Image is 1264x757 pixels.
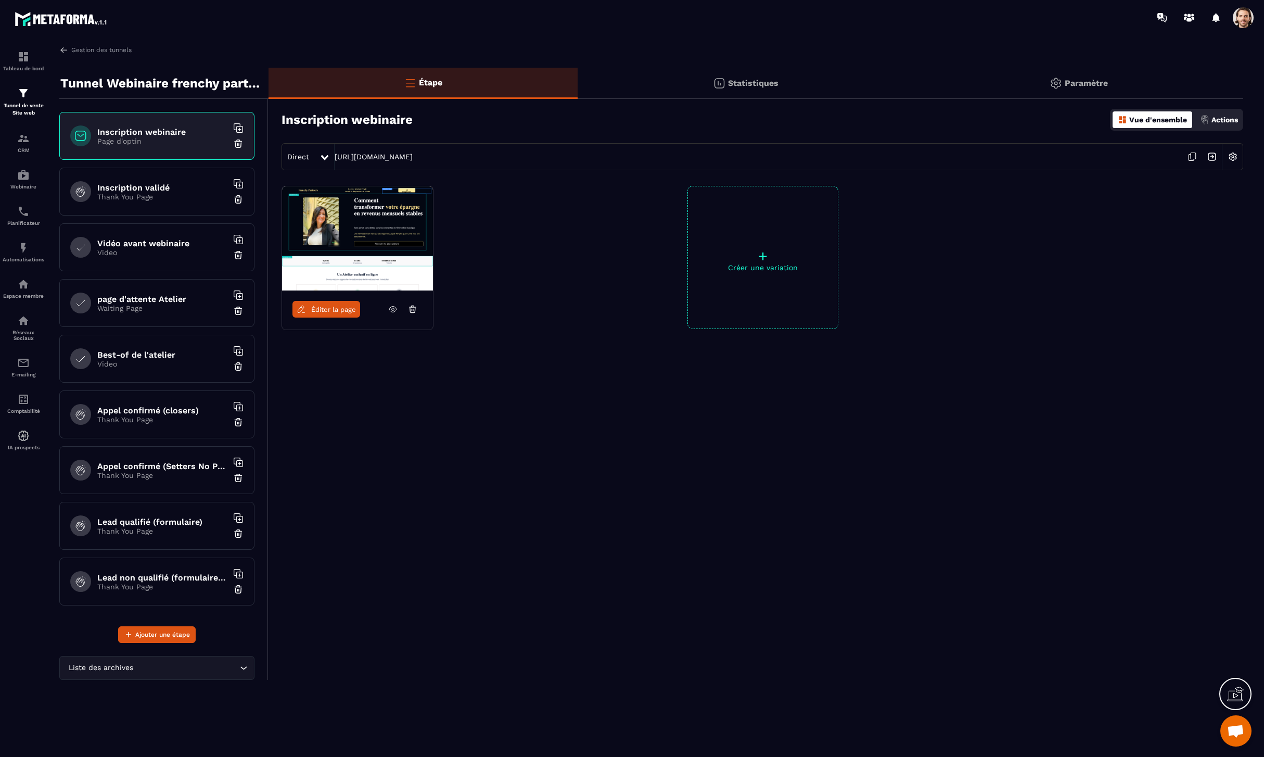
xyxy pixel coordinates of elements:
[17,169,30,181] img: automations
[97,360,227,368] p: Video
[97,137,227,145] p: Page d'optin
[688,249,838,263] p: +
[3,197,44,234] a: schedulerschedulerPlanificateur
[404,77,416,89] img: bars-o.4a397970.svg
[1118,115,1127,124] img: dashboard-orange.40269519.svg
[3,330,44,341] p: Réseaux Sociaux
[97,461,227,471] h6: Appel confirmé (Setters No Pixel/tracking)
[3,220,44,226] p: Planificateur
[60,73,261,94] p: Tunnel Webinaire frenchy partners
[233,528,244,539] img: trash
[233,584,244,595] img: trash
[17,87,30,99] img: formation
[233,250,244,260] img: trash
[3,257,44,262] p: Automatisations
[3,270,44,307] a: automationsautomationsEspace membre
[97,238,227,248] h6: Vidéo avant webinaire
[3,79,44,124] a: formationformationTunnel de vente Site web
[17,205,30,218] img: scheduler
[17,430,30,442] img: automations
[1223,147,1243,167] img: setting-w.858f3a88.svg
[59,656,254,680] div: Search for option
[233,194,244,205] img: trash
[233,473,244,483] img: trash
[335,153,413,161] a: [URL][DOMAIN_NAME]
[282,186,433,291] img: image
[97,248,227,257] p: Video
[3,372,44,377] p: E-mailing
[17,393,30,406] img: accountant
[3,102,44,117] p: Tunnel de vente Site web
[3,307,44,349] a: social-networksocial-networkRéseaux Sociaux
[311,306,356,313] span: Éditer la page
[59,45,132,55] a: Gestion des tunnels
[419,78,442,87] p: Étape
[17,132,30,145] img: formation
[3,66,44,71] p: Tableau de bord
[3,234,44,270] a: automationsautomationsAutomatisations
[3,385,44,422] a: accountantaccountantComptabilité
[97,527,227,535] p: Thank You Page
[97,583,227,591] p: Thank You Page
[3,349,44,385] a: emailemailE-mailing
[233,417,244,427] img: trash
[15,9,108,28] img: logo
[135,629,190,640] span: Ajouter une étape
[97,127,227,137] h6: Inscription webinaire
[17,357,30,369] img: email
[728,78,778,88] p: Statistiques
[1050,77,1062,90] img: setting-gr.5f69749f.svg
[97,304,227,312] p: Waiting Page
[97,573,227,583] h6: Lead non qualifié (formulaire No Pixel/tracking)
[1220,715,1252,747] a: Open chat
[17,314,30,327] img: social-network
[97,294,227,304] h6: page d'attente Atelier
[1202,147,1222,167] img: arrow-next.bcc2205e.svg
[282,112,413,127] h3: Inscription webinaire
[233,138,244,149] img: trash
[3,408,44,414] p: Comptabilité
[17,51,30,63] img: formation
[3,147,44,153] p: CRM
[97,406,227,415] h6: Appel confirmé (closers)
[3,43,44,79] a: formationformationTableau de bord
[3,445,44,450] p: IA prospects
[3,293,44,299] p: Espace membre
[66,662,135,674] span: Liste des archives
[135,662,237,674] input: Search for option
[97,517,227,527] h6: Lead qualifié (formulaire)
[233,361,244,372] img: trash
[97,350,227,360] h6: Best-of de l'atelier
[292,301,360,318] a: Éditer la page
[1211,116,1238,124] p: Actions
[17,242,30,254] img: automations
[97,471,227,480] p: Thank You Page
[3,161,44,197] a: automationsautomationsWebinaire
[59,45,69,55] img: arrow
[3,184,44,190] p: Webinaire
[97,183,227,193] h6: Inscription validé
[1129,116,1187,124] p: Vue d'ensemble
[713,77,725,90] img: stats.20deebd0.svg
[1200,115,1209,124] img: actions.d6e523a2.png
[1065,78,1108,88] p: Paramètre
[287,153,309,161] span: Direct
[233,306,244,316] img: trash
[3,124,44,161] a: formationformationCRM
[17,278,30,291] img: automations
[688,263,838,272] p: Créer une variation
[118,626,196,643] button: Ajouter une étape
[97,193,227,201] p: Thank You Page
[97,415,227,424] p: Thank You Page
